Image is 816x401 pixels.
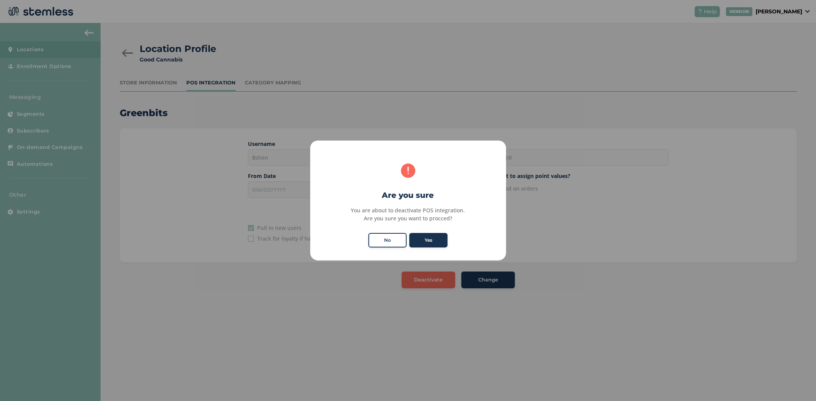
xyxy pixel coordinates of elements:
[368,233,407,247] button: No
[409,233,448,247] button: Yes
[778,364,816,401] iframe: Chat Widget
[319,206,497,222] div: You are about to deactivate POS integration. Are you sure you want to procced?
[310,189,506,201] h2: Are you sure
